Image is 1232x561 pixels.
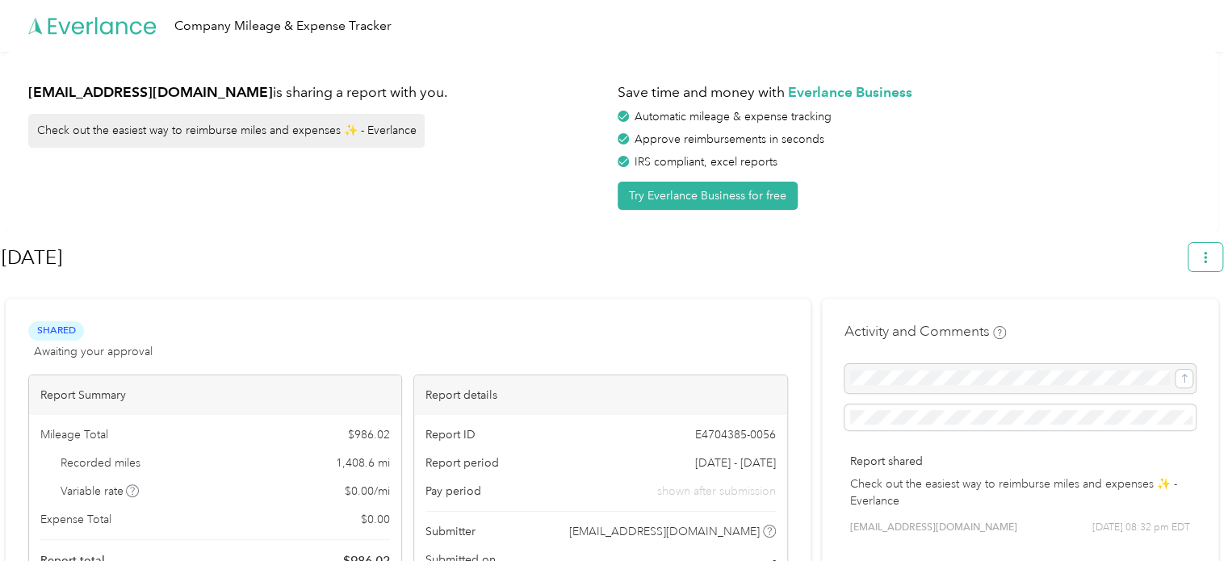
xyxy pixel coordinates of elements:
[618,82,1196,103] h1: Save time and money with
[174,16,392,36] div: Company Mileage & Expense Tracker
[28,83,273,100] strong: [EMAIL_ADDRESS][DOMAIN_NAME]
[635,132,824,146] span: Approve reimbursements in seconds
[61,454,140,471] span: Recorded miles
[695,426,776,443] span: E4704385-0056
[29,375,401,415] div: Report Summary
[34,343,153,360] span: Awaiting your approval
[844,321,1006,341] h4: Activity and Comments
[618,182,798,210] button: Try Everlance Business for free
[425,426,476,443] span: Report ID
[635,110,832,124] span: Automatic mileage & expense tracking
[345,483,390,500] span: $ 0.00 / mi
[28,114,425,148] div: Check out the easiest way to reimburse miles and expenses ✨ - Everlance
[1092,521,1190,535] span: [DATE] 08:32 pm EDT
[425,483,481,500] span: Pay period
[850,475,1190,509] p: Check out the easiest way to reimburse miles and expenses ✨ - Everlance
[361,511,390,528] span: $ 0.00
[348,426,390,443] span: $ 986.02
[657,483,776,500] span: shown after submission
[425,454,499,471] span: Report period
[635,155,777,169] span: IRS compliant, excel reports
[61,483,140,500] span: Variable rate
[28,321,84,340] span: Shared
[695,454,776,471] span: [DATE] - [DATE]
[425,523,476,540] span: Submitter
[850,521,1017,535] span: [EMAIL_ADDRESS][DOMAIN_NAME]
[788,83,912,100] strong: Everlance Business
[40,511,111,528] span: Expense Total
[414,375,786,415] div: Report details
[336,454,390,471] span: 1,408.6 mi
[28,82,606,103] h1: is sharing a report with you.
[2,238,1177,277] h1: Jul 2025
[40,426,108,443] span: Mileage Total
[850,453,1190,470] p: Report shared
[569,523,760,540] span: [EMAIL_ADDRESS][DOMAIN_NAME]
